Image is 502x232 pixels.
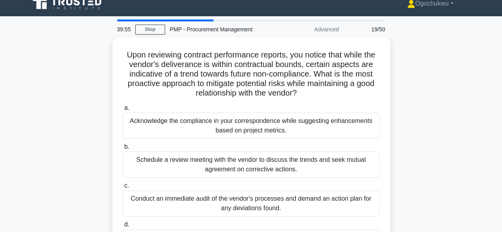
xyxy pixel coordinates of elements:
div: Acknowledge the compliance in your correspondence while suggesting enhancements based on project ... [123,113,380,139]
a: Stop [135,25,165,35]
span: d. [124,221,129,228]
span: b. [124,143,129,150]
div: Conduct an immediate audit of the vendor's processes and demand an action plan for any deviations... [123,190,380,217]
div: 19/50 [344,21,390,37]
div: 39:55 [112,21,135,37]
div: Schedule a review meeting with the vendor to discuss the trends and seek mutual agreement on corr... [123,151,380,178]
div: Advanced [274,21,344,37]
h5: Upon reviewing contract performance reports, you notice that while the vendor's deliverance is wi... [122,50,381,98]
div: PMP - Procurement Management [165,21,274,37]
span: c. [124,182,129,189]
span: a. [124,104,129,111]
